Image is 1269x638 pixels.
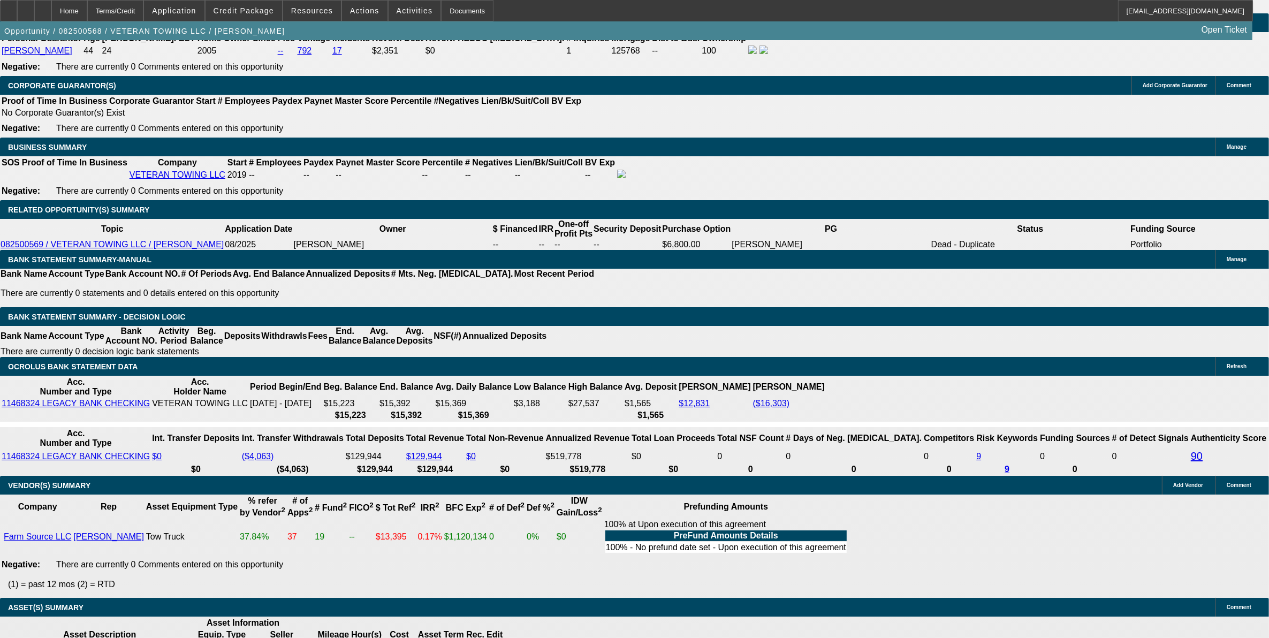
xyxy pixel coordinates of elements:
[585,158,615,167] b: BV Exp
[336,158,420,167] b: Paynet Master Score
[348,519,374,555] td: --
[2,46,72,55] a: [PERSON_NAME]
[8,206,149,214] span: RELATED OPPORTUNITY(S) SUMMARY
[158,326,190,346] th: Activity Period
[753,399,790,408] a: ($16,303)
[551,501,554,509] sup: 2
[514,269,595,279] th: Most Recent Period
[568,377,623,397] th: High Balance
[287,519,313,555] td: 37
[181,269,232,279] th: # Of Periods
[283,1,341,21] button: Resources
[83,45,100,57] td: 44
[2,62,40,71] b: Negative:
[492,219,538,239] th: $ Financed
[976,428,1038,449] th: Risk Keywords
[422,158,463,167] b: Percentile
[624,410,677,421] th: $1,565
[624,398,677,409] td: $1,565
[315,503,347,512] b: # Fund
[214,6,274,15] span: Credit Package
[303,169,334,181] td: --
[151,377,248,397] th: Acc. Holder Name
[433,326,462,346] th: NSF(#)
[8,481,90,490] span: VENDOR(S) SUMMARY
[1,157,20,168] th: SOS
[48,326,105,346] th: Account Type
[527,503,554,512] b: Def %
[923,464,975,475] th: 0
[435,377,512,397] th: Avg. Daily Balance
[241,464,344,475] th: ($4,063)
[584,169,615,181] td: --
[1227,604,1251,610] span: Comment
[538,239,554,250] td: --
[227,169,247,181] td: 2019
[717,428,784,449] th: Sum of the Total NSF Count and Total Overdraft Fee Count from Ocrolus
[379,377,434,397] th: End. Balance
[624,377,677,397] th: Avg. Deposit
[272,96,302,105] b: Paydex
[196,96,215,105] b: Start
[515,158,583,167] b: Lien/Bk/Suit/Coll
[1227,363,1247,369] span: Refresh
[662,239,731,250] td: $6,800.00
[2,186,40,195] b: Negative:
[492,239,538,250] td: --
[1112,428,1189,449] th: # of Detect Signals
[240,496,285,517] b: % refer by Vendor
[1,428,150,449] th: Acc. Number and Type
[109,96,194,105] b: Corporate Guarantor
[556,519,603,555] td: $0
[101,502,117,511] b: Rep
[323,398,378,409] td: $15,223
[328,326,362,346] th: End. Balance
[406,452,442,461] a: $129,944
[1197,21,1251,39] a: Open Ticket
[604,520,848,554] div: 100% at Upon execution of this agreement
[189,326,223,346] th: Beg. Balance
[151,464,240,475] th: $0
[786,464,923,475] th: 0
[349,503,374,512] b: FICO
[435,501,439,509] sup: 2
[435,410,512,421] th: $15,369
[538,219,554,239] th: IRR
[406,464,465,475] th: $129,944
[717,464,784,475] th: 0
[323,377,378,397] th: Beg. Balance
[56,124,283,133] span: There are currently 0 Comments entered on this opportunity
[444,519,488,555] td: $1,120,134
[931,239,1130,250] td: Dead - Duplicate
[2,560,40,569] b: Negative:
[249,170,255,179] span: --
[345,450,405,463] td: $129,944
[345,464,405,475] th: $129,944
[282,506,285,514] sup: 2
[521,501,525,509] sup: 2
[345,428,405,449] th: Total Deposits
[481,96,549,105] b: Lien/Bk/Suit/Coll
[2,399,150,408] a: 11468324 LEGACY BANK CHECKING
[151,398,248,409] td: VETERAN TOWING LLC
[206,1,282,21] button: Credit Package
[1190,428,1267,449] th: Authenticity Score
[1143,82,1207,88] span: Add Corporate Guarantor
[631,464,716,475] th: $0
[342,1,387,21] button: Actions
[717,450,784,463] td: 0
[598,506,602,514] sup: 2
[435,398,512,409] td: $15,369
[48,269,105,279] th: Account Type
[678,377,751,397] th: [PERSON_NAME]
[1039,464,1111,475] th: 0
[18,502,57,511] b: Company
[8,255,151,264] span: BANK STATEMENT SUMMARY-MANUAL
[371,45,424,57] td: $2,351
[466,464,544,475] th: $0
[8,603,83,612] span: ASSET(S) SUMMARY
[303,158,333,167] b: Paydex
[679,399,710,408] a: $12,831
[207,618,279,627] b: Asset Information
[513,398,567,409] td: $3,188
